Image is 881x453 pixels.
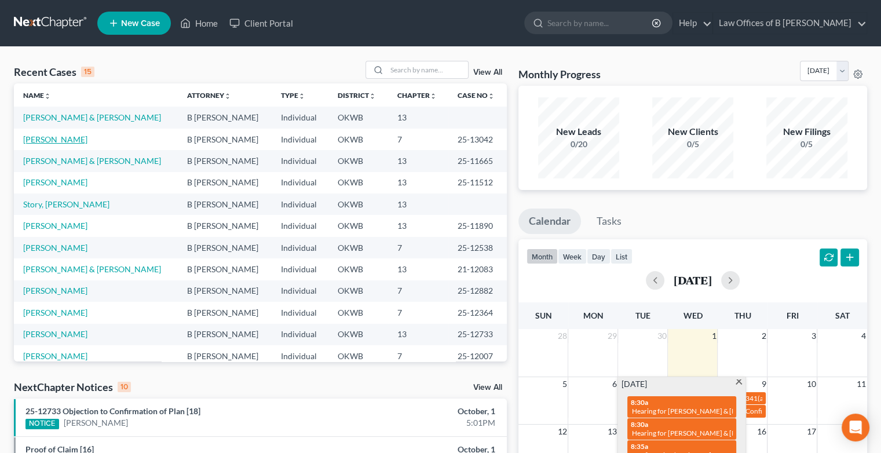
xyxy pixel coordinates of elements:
[518,209,581,234] a: Calendar
[23,221,87,231] a: [PERSON_NAME]
[388,258,449,280] td: 13
[23,91,51,100] a: Nameunfold_more
[388,172,449,193] td: 13
[187,91,231,100] a: Attorneyunfold_more
[632,429,784,437] span: Hearing for [PERSON_NAME] & [PERSON_NAME]
[606,329,617,343] span: 29
[23,112,161,122] a: [PERSON_NAME] & [PERSON_NAME]
[556,329,568,343] span: 28
[652,125,733,138] div: New Clients
[488,93,495,100] i: unfold_more
[535,310,551,320] span: Sun
[631,420,648,429] span: 8:30a
[346,405,495,417] div: October, 1
[272,172,328,193] td: Individual
[786,310,798,320] span: Fri
[328,258,388,280] td: OKWB
[760,377,767,391] span: 9
[473,383,502,392] a: View All
[272,280,328,302] td: Individual
[328,302,388,323] td: OKWB
[632,407,784,415] span: Hearing for [PERSON_NAME] & [PERSON_NAME]
[23,351,87,361] a: [PERSON_NAME]
[272,258,328,280] td: Individual
[448,302,507,323] td: 25-12364
[760,329,767,343] span: 2
[388,302,449,323] td: 7
[178,345,272,367] td: B [PERSON_NAME]
[178,215,272,236] td: B [PERSON_NAME]
[538,125,619,138] div: New Leads
[272,107,328,128] td: Individual
[23,156,161,166] a: [PERSON_NAME] & [PERSON_NAME]
[328,280,388,302] td: OKWB
[272,129,328,150] td: Individual
[755,425,767,439] span: 16
[713,13,867,34] a: Law Offices of B [PERSON_NAME]
[64,417,128,429] a: [PERSON_NAME]
[556,425,568,439] span: 12
[178,302,272,323] td: B [PERSON_NAME]
[561,377,568,391] span: 5
[448,237,507,258] td: 25-12538
[805,377,817,391] span: 10
[397,91,437,100] a: Chapterunfold_more
[430,93,437,100] i: unfold_more
[23,134,87,144] a: [PERSON_NAME]
[14,380,131,394] div: NextChapter Notices
[388,150,449,171] td: 13
[587,249,611,264] button: day
[388,193,449,215] td: 13
[388,107,449,128] td: 13
[328,345,388,367] td: OKWB
[178,280,272,302] td: B [PERSON_NAME]
[121,19,160,28] span: New Case
[178,150,272,171] td: B [PERSON_NAME]
[338,91,376,100] a: Districtunfold_more
[631,442,648,451] span: 8:35a
[272,302,328,323] td: Individual
[328,129,388,150] td: OKWB
[734,310,751,320] span: Thu
[583,310,603,320] span: Mon
[118,382,131,392] div: 10
[388,215,449,236] td: 13
[448,150,507,171] td: 25-11665
[611,249,633,264] button: list
[178,324,272,345] td: B [PERSON_NAME]
[631,398,648,407] span: 8:30a
[856,377,867,391] span: 11
[710,329,717,343] span: 1
[328,324,388,345] td: OKWB
[178,172,272,193] td: B [PERSON_NAME]
[558,249,587,264] button: week
[328,150,388,171] td: OKWB
[388,324,449,345] td: 13
[23,308,87,317] a: [PERSON_NAME]
[448,215,507,236] td: 25-11890
[766,125,847,138] div: New Filings
[272,150,328,171] td: Individual
[458,91,495,100] a: Case Nounfold_more
[23,329,87,339] a: [PERSON_NAME]
[611,377,617,391] span: 6
[23,264,161,274] a: [PERSON_NAME] & [PERSON_NAME]
[328,193,388,215] td: OKWB
[538,138,619,150] div: 0/20
[388,280,449,302] td: 7
[652,138,733,150] div: 0/5
[178,107,272,128] td: B [PERSON_NAME]
[328,107,388,128] td: OKWB
[178,237,272,258] td: B [PERSON_NAME]
[346,417,495,429] div: 5:01PM
[174,13,224,34] a: Home
[388,129,449,150] td: 7
[527,249,558,264] button: month
[224,93,231,100] i: unfold_more
[448,129,507,150] td: 25-13042
[656,329,667,343] span: 30
[448,280,507,302] td: 25-12882
[23,177,87,187] a: [PERSON_NAME]
[448,345,507,367] td: 25-12007
[388,345,449,367] td: 7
